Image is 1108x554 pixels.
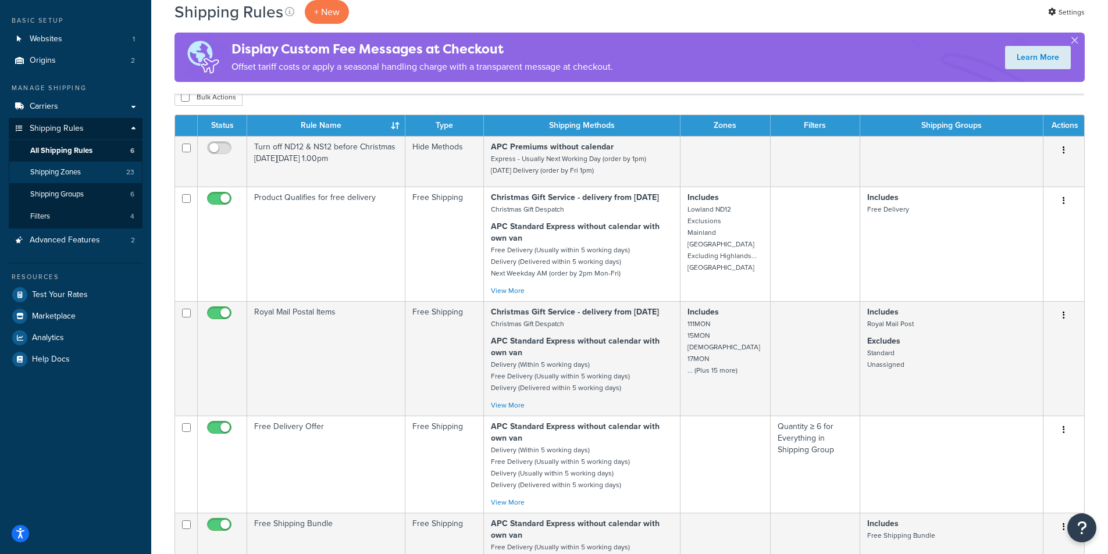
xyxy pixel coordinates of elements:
[1067,513,1096,542] button: Open Resource Center
[9,184,142,205] li: Shipping Groups
[9,28,142,50] li: Websites
[9,118,142,228] li: Shipping Rules
[867,530,935,541] small: Free Shipping Bundle
[491,220,660,244] strong: APC Standard Express without calendar with own van
[30,235,100,245] span: Advanced Features
[9,349,142,370] a: Help Docs
[30,167,81,177] span: Shipping Zones
[681,115,771,136] th: Zones
[491,445,630,490] small: Delivery (Within 5 working days) Free Delivery (Usually within 5 working days) Delivery (Usually ...
[9,118,142,140] a: Shipping Rules
[9,206,142,227] li: Filters
[491,191,659,203] strong: Christmas Gift Service - delivery from [DATE]
[130,190,134,199] span: 6
[405,187,484,301] td: Free Shipping
[247,136,405,187] td: Turn off ND12 & NS12 before Christmas [DATE][DATE] 1.00pm
[491,285,525,296] a: View More
[860,115,1043,136] th: Shipping Groups
[9,50,142,72] a: Origins 2
[30,56,56,66] span: Origins
[867,319,914,329] small: Royal Mail Post
[32,355,70,364] span: Help Docs
[1005,46,1071,69] a: Learn More
[771,416,860,513] td: Quantity ≥ 6 for Everything in Shipping Group
[867,348,904,370] small: Standard Unassigned
[9,28,142,50] a: Websites 1
[491,306,659,318] strong: Christmas Gift Service - delivery from [DATE]
[174,1,283,23] h1: Shipping Rules
[405,416,484,513] td: Free Shipping
[867,306,899,318] strong: Includes
[9,230,142,251] li: Advanced Features
[491,517,660,541] strong: APC Standard Express without calendar with own van
[405,301,484,416] td: Free Shipping
[9,230,142,251] a: Advanced Features 2
[491,400,525,410] a: View More
[9,162,142,183] a: Shipping Zones 23
[687,204,757,273] small: Lowland ND12 Exclusions Mainland [GEOGRAPHIC_DATA] Excluding Highlands... [GEOGRAPHIC_DATA]
[9,50,142,72] li: Origins
[130,146,134,156] span: 6
[231,40,613,59] h4: Display Custom Fee Messages at Checkout
[491,245,630,278] small: Free Delivery (Usually within 5 working days) Delivery (Delivered within 5 working days) Next Wee...
[174,88,243,106] button: Bulk Actions
[30,212,50,221] span: Filters
[247,115,405,136] th: Rule Name : activate to sort column ascending
[30,190,84,199] span: Shipping Groups
[174,33,231,82] img: duties-banner-06bc72dcb5fe05cb3f9472aba00be2ae8eb53ab6f0d8bb03d382ba314ac3c341.png
[9,184,142,205] a: Shipping Groups 6
[30,146,92,156] span: All Shipping Rules
[247,416,405,513] td: Free Delivery Offer
[130,212,134,221] span: 4
[247,187,405,301] td: Product Qualifies for free delivery
[133,34,135,44] span: 1
[867,335,900,347] strong: Excludes
[867,204,909,215] small: Free Delivery
[491,420,660,444] strong: APC Standard Express without calendar with own van
[9,96,142,117] a: Carriers
[491,153,646,176] small: Express - Usually Next Working Day (order by 1pm) [DATE] Delivery (order by Fri 1pm)
[867,517,899,530] strong: Includes
[32,312,76,321] span: Marketplace
[247,301,405,416] td: Royal Mail Postal Items
[491,359,630,393] small: Delivery (Within 5 working days) Free Delivery (Usually within 5 working days) Delivery (Delivere...
[687,306,719,318] strong: Includes
[491,319,564,329] small: Christmas Gift Despatch
[9,327,142,348] a: Analytics
[126,167,134,177] span: 23
[867,191,899,203] strong: Includes
[9,16,142,26] div: Basic Setup
[131,56,135,66] span: 2
[30,102,58,112] span: Carriers
[32,290,88,300] span: Test Your Rates
[9,284,142,305] a: Test Your Rates
[405,136,484,187] td: Hide Methods
[491,497,525,507] a: View More
[771,115,860,136] th: Filters
[30,124,84,134] span: Shipping Rules
[9,272,142,282] div: Resources
[9,162,142,183] li: Shipping Zones
[491,204,564,215] small: Christmas Gift Despatch
[9,140,142,162] li: All Shipping Rules
[405,115,484,136] th: Type
[9,306,142,327] a: Marketplace
[1043,115,1084,136] th: Actions
[687,319,760,376] small: 111MON 15MON [DEMOGRAPHIC_DATA] 17MON ... (Plus 15 more)
[491,141,614,153] strong: APC Premiums without calendar
[30,34,62,44] span: Websites
[198,115,247,136] th: Status
[131,235,135,245] span: 2
[32,333,64,343] span: Analytics
[9,140,142,162] a: All Shipping Rules 6
[9,83,142,93] div: Manage Shipping
[687,191,719,203] strong: Includes
[1048,4,1085,20] a: Settings
[231,59,613,75] p: Offset tariff costs or apply a seasonal handling charge with a transparent message at checkout.
[491,335,660,359] strong: APC Standard Express without calendar with own van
